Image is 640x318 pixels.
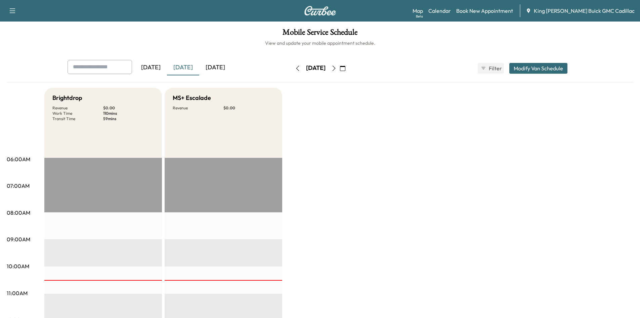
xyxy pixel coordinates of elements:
[7,235,30,243] p: 09:00AM
[52,93,82,103] h5: Brightdrop
[173,105,223,111] p: Revenue
[7,182,30,190] p: 07:00AM
[52,111,103,116] p: Work Time
[489,64,501,72] span: Filter
[306,64,326,72] div: [DATE]
[7,289,28,297] p: 11:00AM
[135,60,167,75] div: [DATE]
[413,7,423,15] a: MapBeta
[7,262,29,270] p: 10:00AM
[7,40,633,46] h6: View and update your mobile appointment schedule.
[534,7,635,15] span: King [PERSON_NAME] Buick GMC Cadillac
[7,28,633,40] h1: Mobile Service Schedule
[199,60,231,75] div: [DATE]
[103,105,154,111] p: $ 0.00
[456,7,513,15] a: Book New Appointment
[509,63,567,74] button: Modify Van Schedule
[223,105,274,111] p: $ 0.00
[416,14,423,19] div: Beta
[103,111,154,116] p: 110 mins
[304,6,336,15] img: Curbee Logo
[52,105,103,111] p: Revenue
[173,93,211,103] h5: MS+ Escalade
[7,155,30,163] p: 06:00AM
[167,60,199,75] div: [DATE]
[478,63,504,74] button: Filter
[7,209,30,217] p: 08:00AM
[52,116,103,121] p: Transit Time
[103,116,154,121] p: 59 mins
[428,7,451,15] a: Calendar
